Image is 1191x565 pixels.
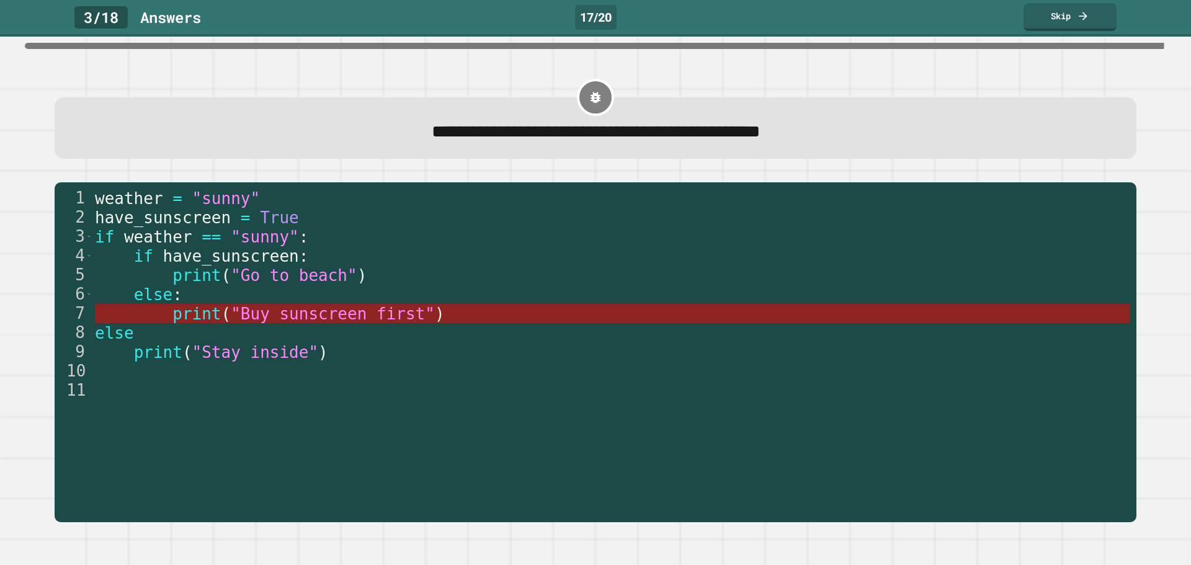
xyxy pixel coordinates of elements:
[172,266,221,285] span: print
[318,343,328,362] span: )
[163,247,299,265] span: have_sunscreen
[95,228,114,246] span: if
[55,189,93,208] div: 1
[55,304,93,323] div: 7
[134,247,153,265] span: if
[172,189,182,208] span: =
[55,208,93,227] div: 2
[55,246,93,265] div: 4
[182,343,192,362] span: (
[95,324,134,342] span: else
[172,285,182,304] span: :
[231,266,357,285] span: "Go to beach"
[124,228,192,246] span: weather
[55,227,93,246] div: 3
[357,266,367,285] span: )
[140,6,201,29] div: Answer s
[221,305,231,323] span: (
[221,266,231,285] span: (
[55,362,93,381] div: 10
[55,285,93,304] div: 6
[299,247,309,265] span: :
[172,305,221,323] span: print
[575,5,617,30] div: 17 / 20
[95,189,163,208] span: weather
[134,343,182,362] span: print
[260,208,299,227] span: True
[86,285,92,304] span: Toggle code folding, rows 6 through 7
[435,305,445,323] span: )
[231,305,435,323] span: "Buy sunscreen first"
[55,323,93,342] div: 8
[231,228,299,246] span: "sunny"
[86,227,92,246] span: Toggle code folding, rows 3 through 7
[192,189,261,208] span: "sunny"
[86,246,92,265] span: Toggle code folding, rows 4 through 5
[134,285,173,304] span: else
[55,342,93,362] div: 9
[55,381,93,400] div: 11
[241,208,251,227] span: =
[74,6,128,29] div: 3 / 18
[95,208,231,227] span: have_sunscreen
[202,228,221,246] span: ==
[299,228,309,246] span: :
[55,265,93,285] div: 5
[1024,3,1117,31] a: Skip
[192,343,319,362] span: "Stay inside"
